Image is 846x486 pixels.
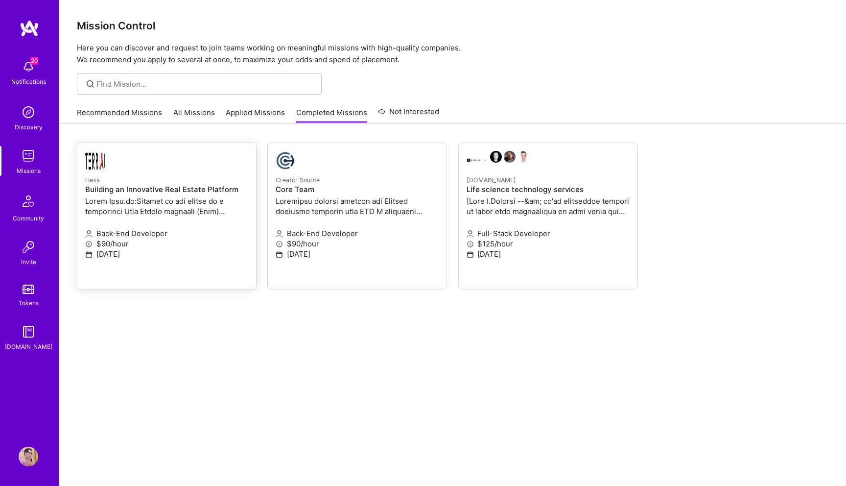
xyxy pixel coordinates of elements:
[85,239,248,249] p: $90/hour
[467,249,630,259] p: [DATE]
[85,249,248,259] p: [DATE]
[467,239,630,249] p: $125/hour
[21,257,36,267] div: Invite
[85,230,93,238] i: icon Applicant
[19,102,38,122] img: discovery
[276,176,320,184] small: Creator Source
[517,151,529,163] img: Johan Walhout
[77,143,256,289] a: Hexa company logoHexaBuilding an Innovative Real Estate PlatformLorem Ipsu.do:Sitamet co adi elit...
[77,42,828,66] p: Here you can discover and request to join teams working on meaningful missions with high-quality ...
[296,107,367,123] a: Completed Missions
[276,196,439,217] p: Loremipsu dolorsi ametcon adi Elitsed doeiusmo temporin utla ETD M aliquaeni adminim veniamq no e...
[19,57,38,76] img: bell
[20,20,39,37] img: logo
[19,298,39,308] div: Tokens
[467,230,474,238] i: icon Applicant
[276,151,295,170] img: Creator Source company logo
[467,228,630,239] p: Full-Stack Developer
[96,79,314,89] input: Find Mission...
[13,213,44,223] div: Community
[276,228,439,239] p: Back-End Developer
[19,146,38,166] img: teamwork
[85,185,248,194] h4: Building an Innovative Real Estate Platform
[85,196,248,217] p: Lorem Ipsu.do:Sitamet co adi elitse do e temporinci Utla Etdolo magnaali (Enim) Admi.ve qu n exe ...
[17,166,41,176] div: Missions
[23,285,34,294] img: tokens
[467,241,474,248] i: icon MoneyGray
[276,251,283,258] i: icon Calendar
[268,143,446,289] a: Creator Source company logoCreator SourceCore TeamLoremipsu dolorsi ametcon adi Elitsed doeiusmo ...
[11,76,46,87] div: Notifications
[85,176,100,184] small: Hexa
[85,78,96,90] i: icon SearchGrey
[226,107,285,123] a: Applied Missions
[467,251,474,258] i: icon Calendar
[16,447,41,466] a: User Avatar
[173,107,215,123] a: All Missions
[85,251,93,258] i: icon Calendar
[276,230,283,238] i: icon Applicant
[467,176,516,184] small: [DOMAIN_NAME]
[19,322,38,341] img: guide book
[85,151,105,170] img: Hexa company logo
[5,341,52,352] div: [DOMAIN_NAME]
[19,447,38,466] img: User Avatar
[19,237,38,257] img: Invite
[378,106,439,123] a: Not Interested
[276,239,439,249] p: $90/hour
[490,151,502,163] img: Denes Zajac
[85,228,248,239] p: Back-End Developer
[77,107,162,123] a: Recommended Missions
[276,241,283,248] i: icon MoneyGray
[467,185,630,194] h4: Life science technology services
[85,241,93,248] i: icon MoneyGray
[467,196,630,217] p: [Lore I.Dolorsi --&am; co'ad elitseddoe tempori ut labor etdo magnaaliqua en admi venia qui nostr...
[77,20,828,32] h3: Mission Control
[276,185,439,194] h4: Core Team
[467,151,486,170] img: apprenticefs.com company logo
[15,122,43,132] div: Discovery
[17,190,40,213] img: Community
[30,57,38,65] span: 20
[276,249,439,259] p: [DATE]
[459,143,637,289] a: apprenticefs.com company logoDenes ZajacMichael HaymanJohan Walhout[DOMAIN_NAME]Life science tech...
[504,151,516,163] img: Michael Hayman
